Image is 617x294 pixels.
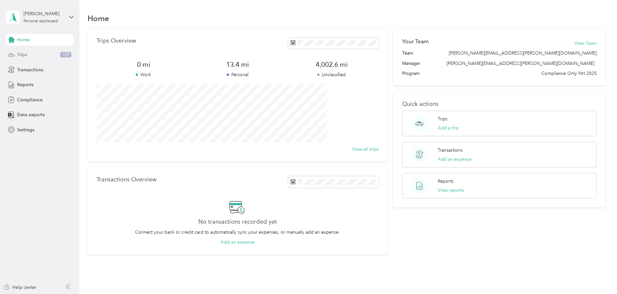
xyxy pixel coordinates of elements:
div: Personal dashboard [24,19,58,23]
span: Data exports [17,111,45,118]
button: Add an expense [438,156,472,163]
span: Transactions [17,66,43,73]
span: 4,002.6 mi [285,60,379,69]
p: Transactions [438,147,463,154]
p: Personal [191,71,285,78]
span: Trips [17,51,27,58]
iframe: Everlance-gr Chat Button Frame [581,258,617,294]
span: 13.4 mi [191,60,285,69]
button: View Team [574,40,597,47]
p: Reports [438,178,454,185]
span: Program [402,70,420,77]
p: Unclassified [285,71,379,78]
h2: No transactions recorded yet [198,218,277,225]
span: 169 [60,52,71,58]
span: Settings [17,127,34,133]
span: Reports [17,81,34,88]
button: View reports [438,187,464,194]
p: Trips Overview [97,37,136,44]
p: Trips [438,116,447,122]
button: Add a trip [438,125,459,131]
span: [PERSON_NAME][EMAIL_ADDRESS][PERSON_NAME][DOMAIN_NAME] [446,61,594,66]
button: Add an expense [221,239,255,246]
div: [PERSON_NAME] [24,10,64,17]
span: Compliance Only NH 2025 [541,70,597,77]
button: Help center [4,284,37,291]
p: Transactions Overview [97,176,156,183]
h2: Your Team [402,37,429,46]
h1: Home [88,15,109,22]
span: Manager [402,60,420,67]
button: View all trips [352,146,379,153]
p: Quick actions [402,101,597,107]
span: [PERSON_NAME][EMAIL_ADDRESS][PERSON_NAME][DOMAIN_NAME] [449,50,597,56]
p: Connect your bank or credit card to automatically sync your expenses, or manually add an expense. [135,229,340,236]
span: Home [17,36,30,43]
span: Compliance [17,96,43,103]
span: Team [402,50,413,56]
p: Work [97,71,191,78]
span: 0 mi [97,60,191,69]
